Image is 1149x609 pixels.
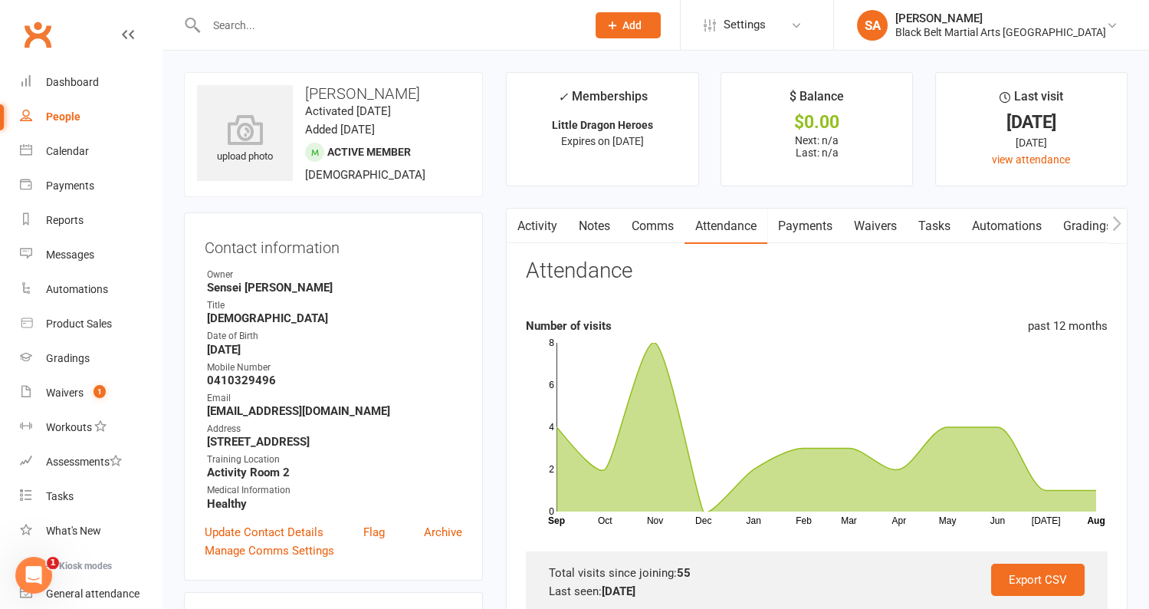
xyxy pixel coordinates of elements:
strong: [EMAIL_ADDRESS][DOMAIN_NAME] [207,404,462,418]
div: Assessments [46,456,122,468]
a: What's New [20,514,162,548]
div: Total visits since joining: [549,564,1085,582]
a: Waivers [843,209,908,244]
strong: 0410329496 [207,374,462,387]
a: Tasks [20,479,162,514]
div: [DATE] [950,134,1113,151]
div: Title [207,298,462,313]
div: past 12 months [1028,317,1108,335]
div: Mobile Number [207,360,462,375]
div: Last visit [1000,87,1063,114]
span: Active member [327,146,411,158]
a: Messages [20,238,162,272]
div: What's New [46,525,101,537]
div: Dashboard [46,76,99,88]
div: Memberships [557,87,647,115]
a: Automations [20,272,162,307]
div: Tasks [46,490,74,502]
a: Comms [621,209,684,244]
div: Last seen: [549,582,1085,601]
a: Flag [363,523,385,542]
strong: 55 [677,566,691,580]
div: upload photo [197,114,293,165]
i: ✓ [557,90,567,104]
strong: [DATE] [602,584,635,598]
div: Automations [46,283,108,295]
div: Payments [46,179,94,192]
a: Dashboard [20,65,162,100]
span: 1 [47,557,59,569]
strong: Little Dragon Heroes [552,119,653,131]
strong: Number of visits [526,319,612,333]
div: $ Balance [790,87,844,114]
div: Reports [46,214,84,226]
h3: [PERSON_NAME] [197,85,470,102]
a: Assessments [20,445,162,479]
span: 1 [94,385,106,398]
strong: [STREET_ADDRESS] [207,435,462,449]
div: Email [207,391,462,406]
span: Settings [724,8,766,42]
a: People [20,100,162,134]
div: Date of Birth [207,329,462,344]
div: SA [857,10,888,41]
input: Search... [202,15,576,36]
strong: Activity Room 2 [207,466,462,479]
div: Medical Information [207,483,462,498]
a: Attendance [684,209,767,244]
a: Workouts [20,410,162,445]
div: [PERSON_NAME] [895,12,1106,25]
h3: Attendance [526,259,632,283]
a: Archive [424,523,462,542]
div: Gradings [46,352,90,364]
a: Gradings [20,341,162,376]
strong: [DEMOGRAPHIC_DATA] [207,311,462,325]
a: Reports [20,203,162,238]
h3: Contact information [205,233,462,256]
div: Address [207,422,462,436]
a: Notes [568,209,621,244]
div: Training Location [207,453,462,467]
span: Add [622,19,642,31]
a: Calendar [20,134,162,169]
p: Next: n/a Last: n/a [735,134,898,159]
div: Workouts [46,421,92,433]
a: Automations [961,209,1052,244]
span: [DEMOGRAPHIC_DATA] [305,168,425,182]
a: view attendance [992,153,1070,166]
a: Activity [507,209,568,244]
div: Waivers [46,387,84,399]
a: Clubworx [18,15,57,54]
div: People [46,110,80,123]
div: General attendance [46,588,140,600]
a: Export CSV [991,564,1085,596]
a: Product Sales [20,307,162,341]
div: Calendar [46,145,89,157]
div: $0.00 [735,114,898,130]
a: Manage Comms Settings [205,542,334,560]
iframe: Intercom live chat [15,557,52,594]
div: Product Sales [46,318,112,330]
a: Waivers 1 [20,376,162,410]
div: Owner [207,268,462,282]
time: Activated [DATE] [305,104,391,118]
a: Payments [20,169,162,203]
a: Tasks [908,209,961,244]
a: Payments [767,209,843,244]
time: Added [DATE] [305,123,375,137]
div: [DATE] [950,114,1113,130]
div: Messages [46,249,94,261]
button: Add [596,12,661,38]
div: Black Belt Martial Arts [GEOGRAPHIC_DATA] [895,25,1106,39]
strong: Sensei [PERSON_NAME] [207,281,462,295]
span: Expires on [DATE] [561,135,644,147]
strong: [DATE] [207,343,462,357]
a: Update Contact Details [205,523,323,542]
strong: Healthy [207,497,462,511]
